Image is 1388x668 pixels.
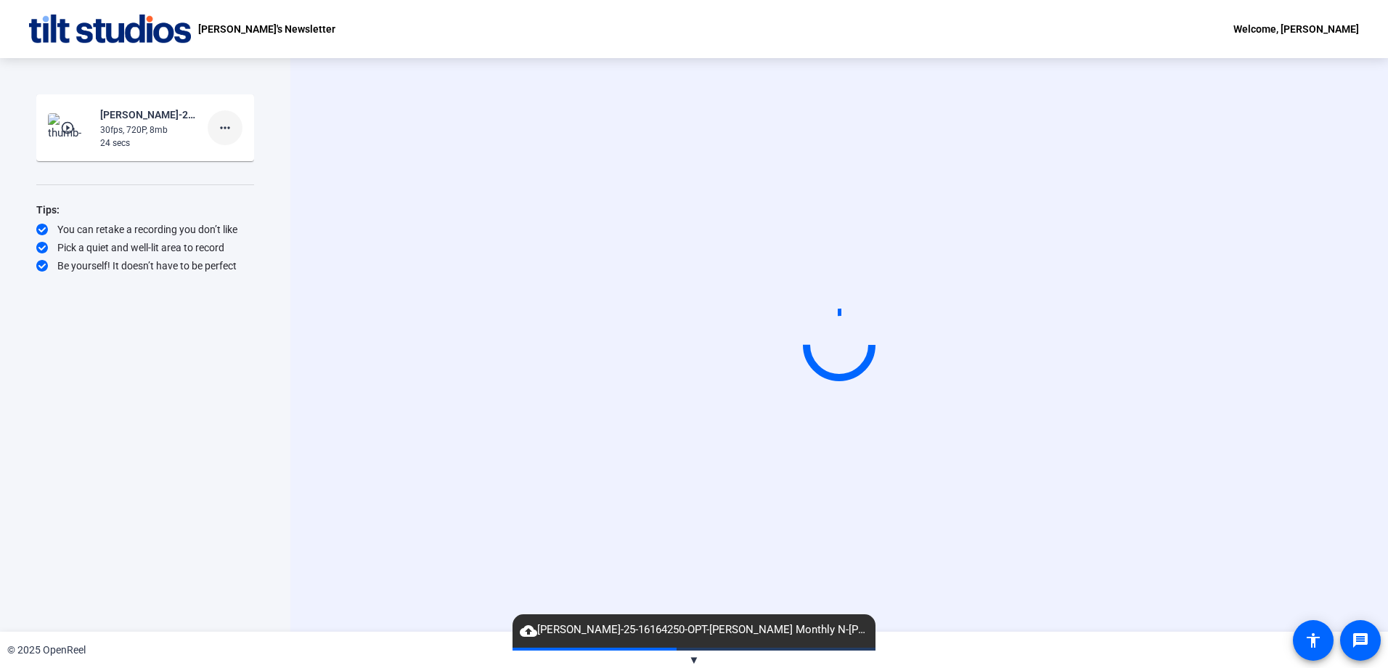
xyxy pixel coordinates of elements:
mat-icon: more_horiz [216,119,234,137]
div: 30fps, 720P, 8mb [100,123,197,137]
mat-icon: accessibility [1305,632,1322,649]
div: Tips: [36,201,254,219]
mat-icon: cloud_upload [520,622,537,640]
div: 24 secs [100,137,197,150]
div: Welcome, [PERSON_NAME] [1233,20,1359,38]
img: OpenReel logo [29,15,191,44]
div: © 2025 OpenReel [7,643,86,658]
span: ▼ [689,653,700,667]
div: Be yourself! It doesn’t have to be perfect [36,258,254,273]
p: [PERSON_NAME]'s Newsletter [198,20,335,38]
mat-icon: message [1352,632,1369,649]
mat-icon: play_circle_outline [60,121,78,135]
div: Pick a quiet and well-lit area to record [36,240,254,255]
div: You can retake a recording you don’t like [36,222,254,237]
img: thumb-nail [48,113,91,142]
div: [PERSON_NAME]-25-16164250-OPT-[PERSON_NAME] Monthly N-[PERSON_NAME]-s Newsletter-1756483354890-we... [100,106,197,123]
span: [PERSON_NAME]-25-16164250-OPT-[PERSON_NAME] Monthly N-[PERSON_NAME]-s Newsletter-1757336448609-we... [513,622,875,639]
